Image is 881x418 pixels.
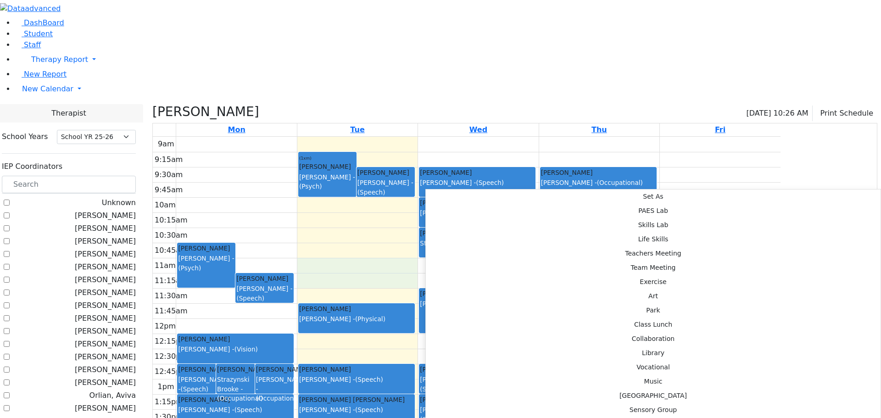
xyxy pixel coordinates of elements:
label: [PERSON_NAME] [75,364,136,375]
div: [PERSON_NAME] [420,198,535,207]
div: 1pm [156,381,176,392]
div: [PERSON_NAME] - [178,254,234,273]
div: 1:15pm [153,396,185,407]
div: 9:45am [153,184,184,195]
div: 11:30am [153,290,190,301]
span: (Speech) [236,295,264,302]
a: September 5, 2025 [713,123,727,136]
label: [PERSON_NAME] [75,210,136,221]
button: Vocational [426,360,881,374]
div: [PERSON_NAME] - [178,375,215,394]
div: [PERSON_NAME] [420,395,476,404]
div: [PERSON_NAME] - [178,405,293,414]
a: New Calendar [15,80,881,98]
a: September 2, 2025 [348,123,366,136]
button: Sensory Group [426,403,881,417]
a: September 3, 2025 [468,123,489,136]
div: [PERSON_NAME] - [299,173,356,191]
div: [PERSON_NAME] [420,289,535,298]
span: (Occupational) [217,395,263,402]
a: Student [15,29,53,38]
div: [PERSON_NAME] [236,274,293,283]
div: [PERSON_NAME] [178,244,234,253]
span: (Occupational) [597,179,643,186]
span: (Speech) [355,376,383,383]
div: 12:30pm [153,351,190,362]
div: [PERSON_NAME] - [420,299,535,308]
label: [PERSON_NAME] [75,313,136,324]
div: [PERSON_NAME] [178,395,293,404]
span: (Speech) [355,406,383,413]
div: 9:30am [153,169,184,180]
span: (Speech) [234,406,262,413]
span: (Psych) [299,183,322,190]
div: [PERSON_NAME] [178,365,215,374]
div: 10:30am [153,230,190,241]
button: Music [426,374,881,389]
a: New Report [15,70,67,78]
div: [PERSON_NAME] - [420,178,535,187]
input: Search [2,176,136,193]
button: Skills Lab [426,218,881,232]
div: [PERSON_NAME] [217,365,254,374]
div: [PERSON_NAME] [178,334,293,344]
label: Orlian, Aviva [89,390,136,401]
div: [PERSON_NAME] - [299,405,414,414]
button: Life Skills [426,232,881,246]
div: 10am [153,200,178,211]
label: [PERSON_NAME] [75,300,136,311]
span: Therapist [51,108,86,119]
label: [PERSON_NAME] [75,377,136,388]
div: 10:45am [153,245,190,256]
div: [PERSON_NAME] - [420,208,535,217]
button: PAES Lab [426,204,881,218]
span: (Speech) [420,385,448,393]
button: Exercise [426,275,881,289]
div: [PERSON_NAME] [256,365,293,374]
a: September 1, 2025 [226,123,247,136]
div: [PERSON_NAME] [420,168,535,177]
label: [PERSON_NAME] [75,326,136,337]
div: [PERSON_NAME] - [178,345,293,354]
span: (Speech) [476,179,504,186]
span: (Physical) [355,315,385,323]
span: (Speech) [180,385,208,393]
div: 11:45am [153,306,190,317]
div: 12:15pm [153,336,190,347]
span: (Vision) [234,346,258,353]
label: IEP Coordinators [2,161,62,172]
div: Strazynski Brooke - [217,375,254,403]
button: Park [426,303,881,318]
div: [PERSON_NAME] [299,304,414,313]
span: New Calendar [22,84,73,93]
span: New Report [24,70,67,78]
div: 9am [156,139,176,150]
button: Teachers Meeting [426,246,881,261]
div: [PERSON_NAME] [299,153,356,172]
div: [PERSON_NAME] - [357,178,414,197]
span: Staff [24,40,41,49]
div: [PERSON_NAME] - [420,375,476,394]
label: [PERSON_NAME] [75,236,136,247]
span: Student [24,29,53,38]
label: [PERSON_NAME] [75,351,136,362]
div: 11am [153,260,178,271]
label: School Years [2,131,48,142]
div: 12:45pm [153,366,190,377]
span: Therapy Report [31,55,88,64]
div: [PERSON_NAME] [541,168,656,177]
a: DashBoard [15,18,64,27]
label: [PERSON_NAME] [75,287,136,298]
label: [PERSON_NAME] [75,262,136,273]
label: [PERSON_NAME] [75,274,136,285]
button: Art [426,289,881,303]
button: Set As [426,189,881,204]
a: Staff [15,40,41,49]
button: Team Meeting [426,261,881,275]
div: [PERSON_NAME] [PERSON_NAME] [299,395,414,404]
div: 12pm [153,321,178,332]
span: (Occupational) [256,395,302,402]
button: [GEOGRAPHIC_DATA] [426,389,881,403]
div: [PERSON_NAME] - [541,178,656,187]
div: [PERSON_NAME] - [256,375,293,403]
